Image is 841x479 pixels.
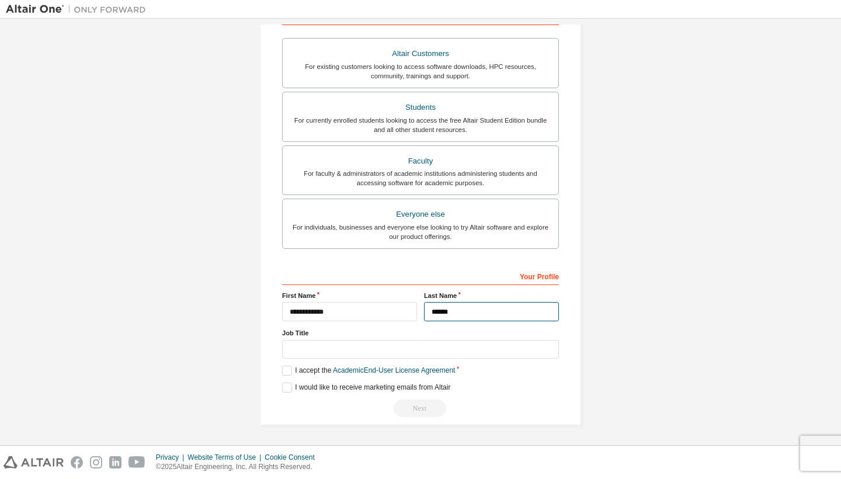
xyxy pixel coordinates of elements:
div: Cookie Consent [265,453,321,462]
label: Last Name [424,291,559,300]
img: Altair One [6,4,152,15]
div: Website Terms of Use [187,453,265,462]
img: altair_logo.svg [4,456,64,468]
div: For currently enrolled students looking to access the free Altair Student Edition bundle and all ... [290,116,551,134]
div: Altair Customers [290,46,551,62]
div: For existing customers looking to access software downloads, HPC resources, community, trainings ... [290,62,551,81]
label: Job Title [282,328,559,338]
div: For individuals, businesses and everyone else looking to try Altair software and explore our prod... [290,223,551,241]
img: facebook.svg [71,456,83,468]
div: Read and acccept EULA to continue [282,400,559,417]
p: © 2025 Altair Engineering, Inc. All Rights Reserved. [156,462,322,472]
div: For faculty & administrators of academic institutions administering students and accessing softwa... [290,169,551,188]
label: I would like to receive marketing emails from Altair [282,383,450,393]
label: First Name [282,291,417,300]
img: linkedin.svg [109,456,121,468]
img: youtube.svg [128,456,145,468]
div: Faculty [290,153,551,169]
div: Everyone else [290,206,551,223]
label: I accept the [282,366,455,376]
img: instagram.svg [90,456,102,468]
a: Academic End-User License Agreement [333,366,455,374]
div: Your Profile [282,266,559,285]
div: Privacy [156,453,187,462]
div: Students [290,99,551,116]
